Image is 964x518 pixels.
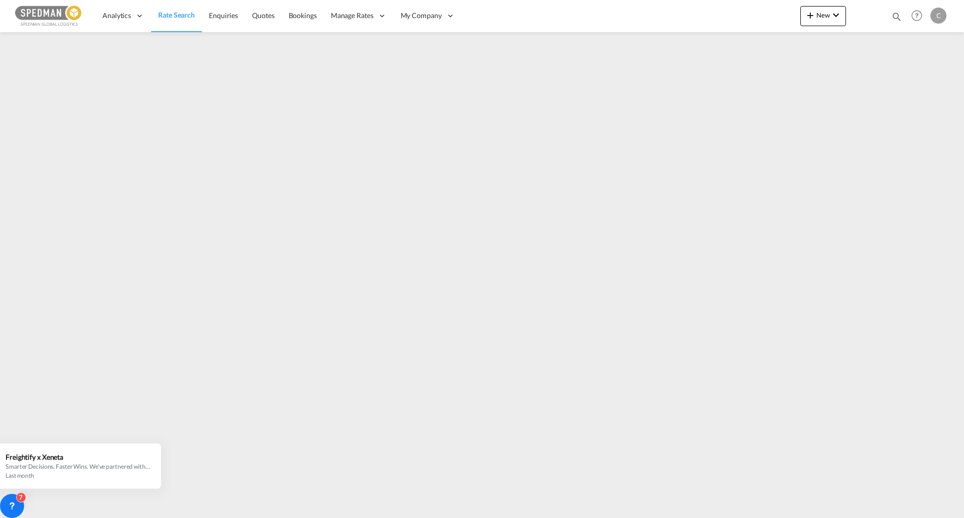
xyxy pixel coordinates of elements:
[15,5,83,27] img: c12ca350ff1b11efb6b291369744d907.png
[908,7,930,25] div: Help
[891,11,902,22] md-icon: icon-magnify
[908,7,925,24] span: Help
[930,8,946,24] div: C
[830,9,842,21] md-icon: icon-chevron-down
[891,11,902,26] div: icon-magnify
[289,11,317,20] span: Bookings
[209,11,238,20] span: Enquiries
[804,9,816,21] md-icon: icon-plus 400-fg
[804,11,842,19] span: New
[252,11,274,20] span: Quotes
[401,11,442,21] span: My Company
[102,11,131,21] span: Analytics
[331,11,374,21] span: Manage Rates
[800,6,846,26] button: icon-plus 400-fgNewicon-chevron-down
[158,11,195,19] span: Rate Search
